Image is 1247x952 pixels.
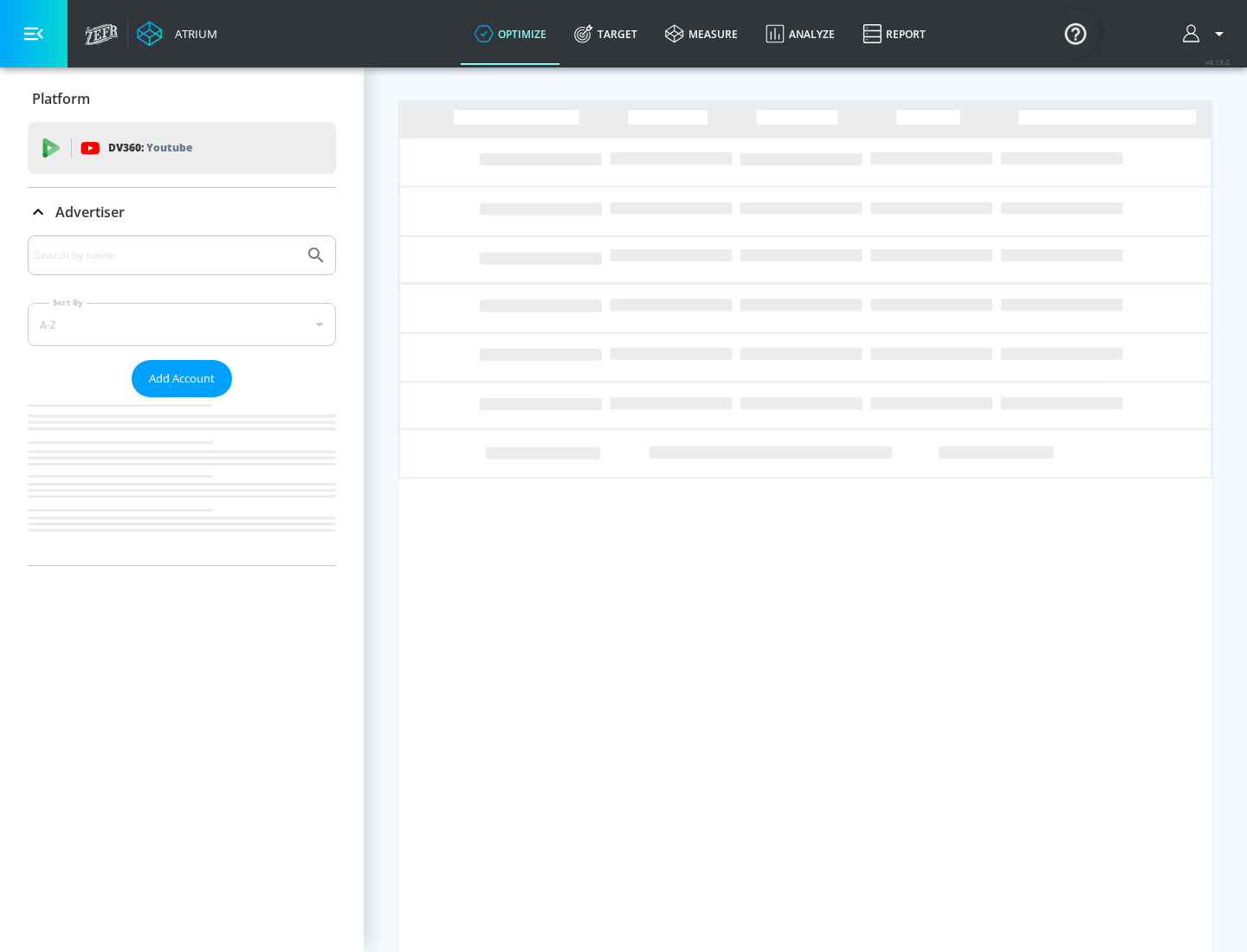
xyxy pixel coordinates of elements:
div: Advertiser [28,235,336,565]
p: DV360: [108,138,192,158]
a: Target [560,3,651,65]
span: v 4.19.0 [1205,57,1230,67]
span: Add Account [149,369,215,389]
div: Platform [28,74,336,123]
div: Advertiser [28,188,336,236]
button: Add Account [132,360,232,397]
a: Report [849,3,940,65]
nav: list of Advertiser [28,397,336,565]
button: Open Resource Center [1051,9,1100,57]
div: A-Z [28,303,336,346]
a: optimize [461,3,560,65]
input: Search by name [35,244,297,267]
a: Analyze [752,3,849,65]
p: Youtube [146,138,192,157]
a: Atrium [137,21,217,47]
a: measure [651,3,752,65]
div: DV360: Youtube [28,122,336,174]
div: Atrium [168,26,217,42]
p: Platform [32,89,90,108]
label: Sort By [49,297,87,308]
p: Advertiser [55,203,125,222]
